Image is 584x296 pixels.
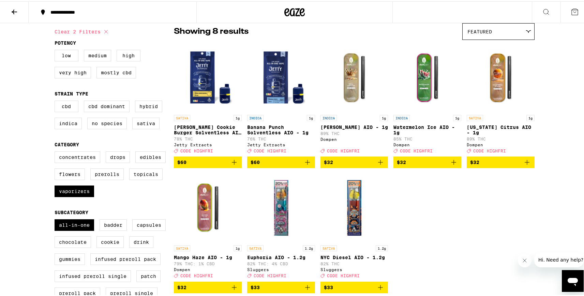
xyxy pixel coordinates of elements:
p: Mango Haze AIO - 1g [174,253,242,259]
span: $32 [177,283,186,289]
p: INDICA [320,114,337,120]
a: Open page for Watermelon Ice AIO - 1g from Dompen [393,42,461,155]
span: CODE HIGHFRI [327,147,360,152]
span: CODE HIGHFRI [473,147,506,152]
p: SATIVA [320,244,337,250]
span: $33 [251,283,260,289]
button: Add to bag [247,280,315,292]
legend: Subcategory [55,208,88,214]
span: Featured [467,28,492,33]
p: 78% THC [174,135,242,140]
a: Open page for Tangie Cookie Burger Solventless AIO - 1g from Jetty Extracts [174,42,242,155]
p: SATIVA [247,244,264,250]
label: Prerolls [90,167,124,179]
span: $32 [470,158,479,164]
span: CODE HIGHFRI [327,272,360,277]
p: 76% THC [247,135,315,140]
p: 89% THC [320,130,388,134]
a: Open page for Euphoria AIO - 1.2g from Sluggers [247,172,315,280]
p: Showing 8 results [174,25,249,36]
p: 1.2g [303,244,315,250]
iframe: Close message [518,252,531,266]
span: CODE HIGHFRI [254,147,286,152]
label: Drink [129,235,153,247]
iframe: Message from company [534,251,584,266]
p: Watermelon Ice AIO - 1g [393,123,461,134]
p: INDICA [247,114,264,120]
p: 1g [234,244,242,250]
label: Sativa [132,116,160,128]
label: Drops [106,150,130,162]
label: Badder [100,218,127,230]
p: 1g [453,114,461,120]
p: NYC Diesel AIO - 1.2g [320,253,388,259]
label: CBD [55,99,78,111]
img: Dompen - California Citrus AIO - 1g [467,42,535,110]
label: Patch [136,269,161,281]
label: Infused Preroll Pack [90,252,161,264]
p: 82% THC: 4% CBD [247,260,315,265]
div: Jetty Extracts [174,141,242,146]
label: Indica [55,116,82,128]
p: 79% THC: 1% CBD [174,260,242,265]
a: Open page for King Louis XIII AIO - 1g from Dompen [320,42,388,155]
p: 1g [307,114,315,120]
p: INDICA [393,114,410,120]
label: High [117,48,140,60]
label: CBD Dominant [84,99,130,111]
label: Very High [55,65,91,77]
p: 1g [380,114,388,120]
legend: Strain Type [55,90,88,95]
button: Add to bag [467,155,535,167]
span: CODE HIGHFRI [400,147,433,152]
p: SATIVA [174,114,190,120]
label: Chocolate [55,235,91,247]
div: Sluggers [247,266,315,270]
button: Add to bag [174,280,242,292]
a: Open page for Banana Punch Solventless AIO - 1g from Jetty Extracts [247,42,315,155]
p: Euphoria AIO - 1.2g [247,253,315,259]
p: Banana Punch Solventless AIO - 1g [247,123,315,134]
div: Jetty Extracts [247,141,315,146]
p: [PERSON_NAME] AIO - 1g [320,123,388,129]
p: SATIVA [467,114,483,120]
span: $60 [251,158,260,164]
a: Open page for California Citrus AIO - 1g from Dompen [467,42,535,155]
button: Add to bag [320,155,388,167]
label: Medium [84,48,111,60]
button: Add to bag [320,280,388,292]
img: Dompen - Mango Haze AIO - 1g [174,172,242,240]
label: Vaporizers [55,184,94,196]
span: $60 [177,158,186,164]
img: Sluggers - NYC Diesel AIO - 1.2g [320,172,388,240]
label: No Species [87,116,127,128]
legend: Category [55,140,79,146]
span: CODE HIGHFRI [180,147,213,152]
p: 85% THC [393,135,461,140]
label: Hybrid [135,99,162,111]
span: $32 [397,158,406,164]
div: Dompen [320,136,388,140]
span: $33 [324,283,333,289]
button: Add to bag [247,155,315,167]
p: 1g [526,114,535,120]
p: [US_STATE] Citrus AIO - 1g [467,123,535,134]
div: Sluggers [320,266,388,270]
span: CODE HIGHFRI [180,272,213,277]
iframe: Button to launch messaging window [562,269,584,291]
img: Jetty Extracts - Tangie Cookie Burger Solventless AIO - 1g [174,42,242,110]
p: [PERSON_NAME] Cookie Burger Solventless AIO - 1g [174,123,242,134]
div: Dompen [174,266,242,270]
div: Dompen [393,141,461,146]
label: Low [55,48,78,60]
p: 89% THC [467,135,535,140]
label: Concentrates [55,150,100,162]
p: SATIVA [174,244,190,250]
label: All-In-One [55,218,94,230]
button: Add to bag [393,155,461,167]
img: Dompen - King Louis XIII AIO - 1g [320,42,388,110]
label: Topicals [129,167,163,179]
img: Sluggers - Euphoria AIO - 1.2g [247,172,315,240]
img: Jetty Extracts - Banana Punch Solventless AIO - 1g [247,42,315,110]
